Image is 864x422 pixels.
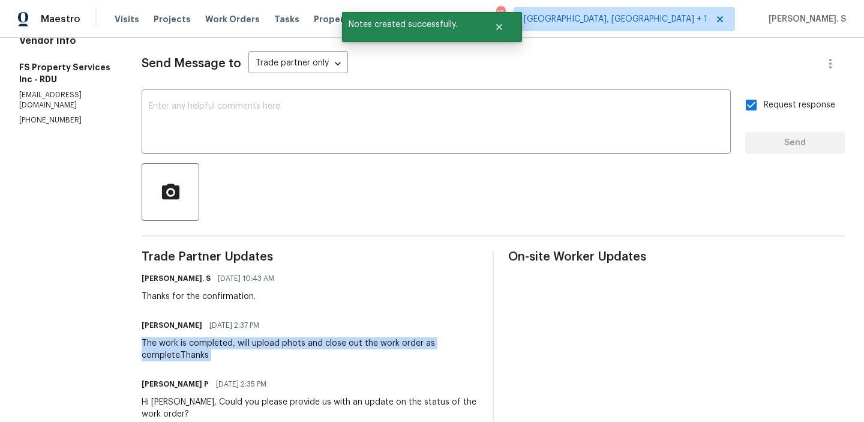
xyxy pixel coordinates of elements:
span: [DATE] 10:43 AM [218,273,274,285]
span: Work Orders [205,13,260,25]
div: The work is completed, will upload phots and close out the work order as complete.Thanks [142,337,478,361]
h6: [PERSON_NAME]. S [142,273,211,285]
button: Close [479,15,519,39]
p: [PHONE_NUMBER] [19,115,113,125]
span: Notes created successfully. [342,12,479,37]
span: Request response [764,99,835,112]
span: Properties [314,13,361,25]
div: Trade partner only [248,54,348,74]
span: Trade Partner Updates [142,251,478,263]
span: On-site Worker Updates [508,251,845,263]
span: Send Message to [142,58,241,70]
span: Projects [154,13,191,25]
span: Visits [115,13,139,25]
span: [DATE] 2:37 PM [209,319,259,331]
p: [EMAIL_ADDRESS][DOMAIN_NAME] [19,90,113,110]
span: [DATE] 2:35 PM [216,378,266,390]
span: [PERSON_NAME]. S [764,13,846,25]
div: 10 [496,7,505,19]
div: Hi [PERSON_NAME], Could you please provide us with an update on the status of the work order? [142,396,478,420]
span: Tasks [274,15,299,23]
div: Thanks for the confirmation. [142,291,281,303]
h4: Vendor Info [19,35,113,47]
h6: [PERSON_NAME] [142,319,202,331]
h5: FS Property Services Inc - RDU [19,61,113,85]
span: Maestro [41,13,80,25]
h6: [PERSON_NAME] P [142,378,209,390]
span: [GEOGRAPHIC_DATA], [GEOGRAPHIC_DATA] + 1 [524,13,707,25]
